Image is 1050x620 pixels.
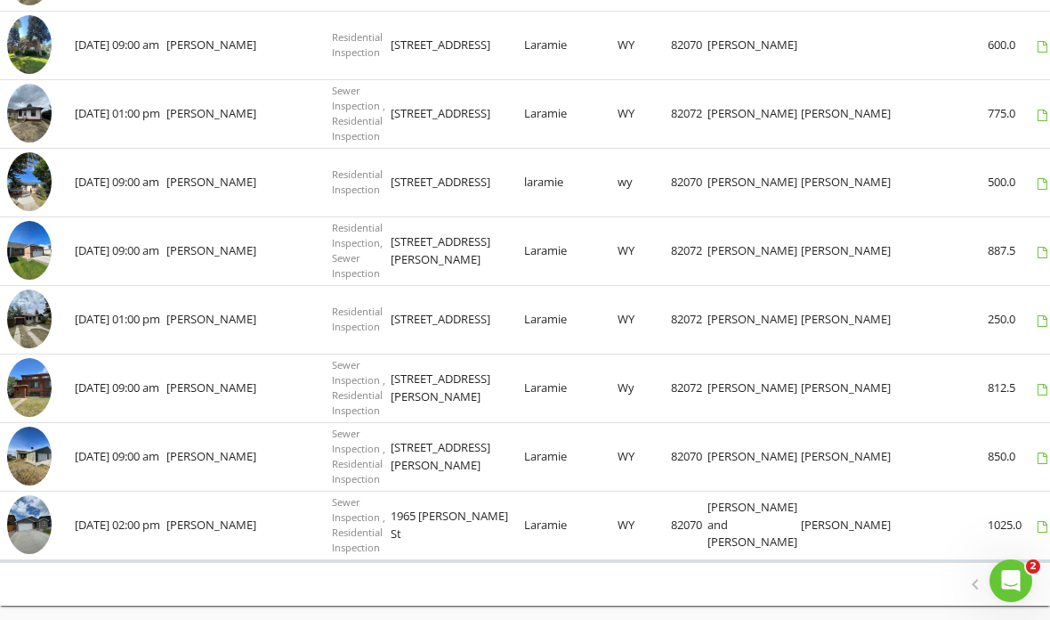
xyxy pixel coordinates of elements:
td: 887.5 [988,216,1038,285]
td: 82070 [671,422,707,491]
td: [DATE] 09:00 am [75,216,166,285]
td: laramie [524,148,618,216]
td: [DATE] 09:00 am [75,354,166,422]
td: Laramie [524,285,618,354]
td: 600.0 [988,11,1038,79]
span: 2 [1026,559,1040,574]
td: [STREET_ADDRESS] [391,148,524,216]
td: 82072 [671,354,707,422]
td: 812.5 [988,354,1038,422]
img: 9129021%2Fcover_photos%2F2AOc0XKwybk2u37V39hO%2Fsmall.jpg [7,15,52,75]
span: Residential Inspection [332,305,383,333]
td: Wy [618,354,671,422]
td: [PERSON_NAME] [801,285,894,354]
td: WY [618,79,671,148]
td: Laramie [524,79,618,148]
span: Sewer Inspection , Residential Inspection [332,84,385,142]
img: 9109591%2Fcover_photos%2FHnmWlwbOe4e83XRbKntJ%2Fsmall.jpg [7,84,52,143]
td: [DATE] 01:00 pm [75,285,166,354]
td: [STREET_ADDRESS] [391,285,524,354]
td: [PERSON_NAME] [707,11,801,79]
td: 82072 [671,285,707,354]
td: [PERSON_NAME] [707,422,801,491]
td: 82070 [671,148,707,216]
td: [PERSON_NAME] [707,216,801,285]
td: [PERSON_NAME] [801,422,894,491]
img: 9111261%2Fcover_photos%2FyaKKo13FVOXTa8zTMEcS%2Fsmall.jpg [7,221,52,281]
td: [DATE] 01:00 pm [75,79,166,148]
td: [PERSON_NAME] [801,354,894,422]
td: [PERSON_NAME] [707,79,801,148]
td: [DATE] 09:00 am [75,422,166,491]
span: Residential Inspection [332,30,383,59]
td: 82070 [671,11,707,79]
td: 250.0 [988,285,1038,354]
td: 82072 [671,79,707,148]
td: [DATE] 09:00 am [75,148,166,216]
td: [PERSON_NAME] [166,285,262,354]
img: 9098277%2Fcover_photos%2F3L5IJza3Sbxmg4TXpAyG%2Fsmall.jpg [7,290,52,349]
td: [PERSON_NAME] [801,491,894,559]
td: wy [618,148,671,216]
td: [PERSON_NAME] [801,148,894,216]
td: WY [618,11,671,79]
td: WY [618,285,671,354]
td: [STREET_ADDRESS] [391,11,524,79]
td: [PERSON_NAME] [707,354,801,422]
td: [PERSON_NAME] [801,79,894,148]
td: [STREET_ADDRESS] [391,79,524,148]
span: Sewer Inspection , Residential Inspection [332,358,385,416]
td: 1025.0 [988,491,1038,559]
td: 775.0 [988,79,1038,148]
td: [PERSON_NAME] [166,216,262,285]
td: 82072 [671,216,707,285]
td: [PERSON_NAME] [166,354,262,422]
td: [STREET_ADDRESS][PERSON_NAME] [391,216,524,285]
span: Sewer Inspection , Residential Inspection [332,427,385,485]
span: Residential Inspection [332,167,383,196]
td: [PERSON_NAME] [707,148,801,216]
td: [DATE] 02:00 pm [75,491,166,559]
img: 9093632%2Fcover_photos%2FnbUlHrGbIwhAYLe2DLJb%2Fsmall.jpg [7,358,52,418]
td: [PERSON_NAME] [166,11,262,79]
td: [DATE] 09:00 am [75,11,166,79]
td: 850.0 [988,422,1038,491]
td: WY [618,422,671,491]
td: WY [618,491,671,559]
td: [PERSON_NAME] [166,422,262,491]
td: [STREET_ADDRESS][PERSON_NAME] [391,422,524,491]
td: [PERSON_NAME] and [PERSON_NAME] [707,491,801,559]
td: WY [618,216,671,285]
iframe: Intercom live chat [989,559,1032,602]
td: Laramie [524,11,618,79]
td: [PERSON_NAME] [166,491,262,559]
img: 9071221%2Fcover_photos%2FJZNhdo0zqQSAqsiIzDd9%2Fsmall.jpg [7,495,52,555]
td: [PERSON_NAME] [166,148,262,216]
td: [PERSON_NAME] [166,79,262,148]
td: [PERSON_NAME] [801,216,894,285]
img: 9068460%2Fcover_photos%2FRxVvYfU3CyLXzAPmwVii%2Fsmall.jpg [7,427,52,486]
td: [PERSON_NAME] [707,285,801,354]
td: [STREET_ADDRESS][PERSON_NAME] [391,354,524,422]
td: Laramie [524,216,618,285]
span: Residential Inspection, Sewer Inspection [332,221,383,279]
span: Sewer Inspection , Residential Inspection [332,495,385,553]
td: 82070 [671,491,707,559]
td: 500.0 [988,148,1038,216]
td: Laramie [524,354,618,422]
td: 1965 [PERSON_NAME] St [391,491,524,559]
td: Laramie [524,491,618,559]
img: 9111095%2Fcover_photos%2FX1Gi5PJgK6JcJ9MZkSLx%2Fsmall.jpg [7,152,52,212]
td: Laramie [524,422,618,491]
